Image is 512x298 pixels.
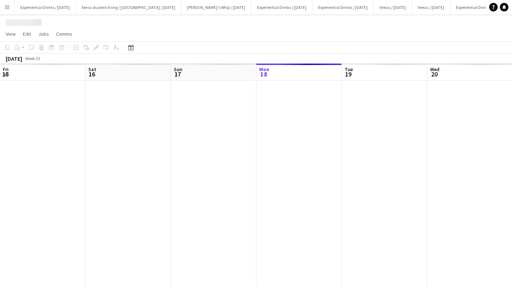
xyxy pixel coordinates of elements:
[56,31,72,37] span: Comms
[251,0,312,14] button: Experiential Drinks / [DATE]
[450,0,511,14] button: Experiential Drinks / [DATE]
[173,70,182,78] span: 17
[2,70,9,78] span: 15
[6,31,16,37] span: View
[24,56,41,61] span: Week 33
[76,0,181,14] button: Xenia student living / [GEOGRAPHIC_DATA] / [DATE]
[3,29,19,39] a: View
[258,70,269,78] span: 18
[374,0,412,14] button: Veezu / [DATE]
[259,66,269,73] span: Mon
[345,66,353,73] span: Tue
[35,29,52,39] a: Jobs
[429,70,439,78] span: 20
[23,31,31,37] span: Edit
[430,66,439,73] span: Wed
[38,31,49,37] span: Jobs
[344,70,353,78] span: 19
[87,70,96,78] span: 16
[88,66,96,73] span: Sat
[6,55,22,62] div: [DATE]
[312,0,374,14] button: Experiential Drinks / [DATE]
[412,0,450,14] button: Veezu / [DATE]
[53,29,75,39] a: Comms
[3,66,9,73] span: Fri
[174,66,182,73] span: Sun
[15,0,76,14] button: Experiential Drinks / [DATE]
[20,29,34,39] a: Edit
[181,0,251,14] button: [PERSON_NAME]'s Whip / [DATE]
